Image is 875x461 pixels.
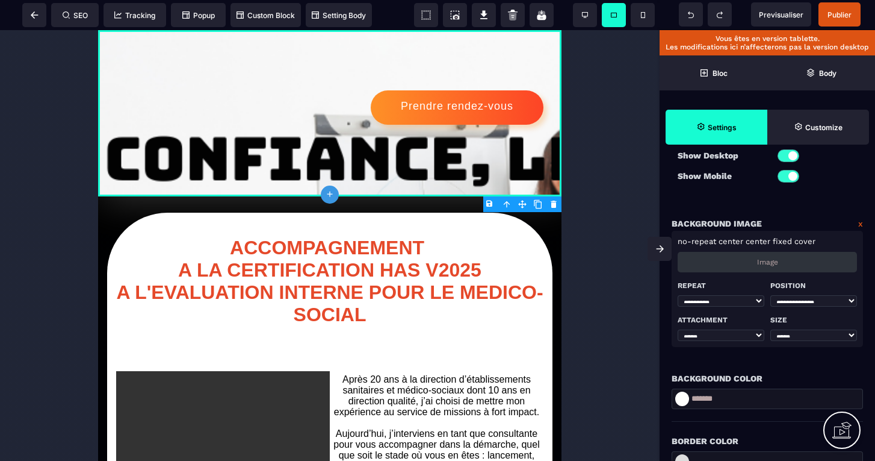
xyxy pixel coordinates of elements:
[660,55,767,90] span: Open Blocks
[759,10,803,19] span: Previsualiser
[672,371,863,386] div: Background Color
[678,148,767,163] p: Show Desktop
[672,434,863,448] div: Border Color
[678,237,716,246] span: no-repeat
[443,3,467,27] span: Screenshot
[63,11,88,20] span: SEO
[770,313,857,327] p: Size
[767,110,869,145] span: Open Style Manager
[312,11,366,20] span: Setting Body
[757,258,778,266] p: Image
[819,69,836,78] strong: Body
[767,55,875,90] span: Open Layer Manager
[805,123,843,132] strong: Customize
[666,34,869,43] p: Vous êtes en version tablette.
[708,123,737,132] strong: Settings
[770,278,857,293] p: Position
[9,207,454,302] h1: ACCOMPAGNEMENT A LA CERTIFICATION HAS V2025 A L'EVALUATION INTERNE POUR LE MEDICO-SOCIAL
[858,216,863,231] a: x
[672,216,762,231] p: Background Image
[666,110,767,145] span: Settings
[827,10,852,19] span: Publier
[713,69,728,78] strong: Bloc
[666,43,869,51] p: Les modifications ici n’affecterons pas la version desktop
[719,237,770,246] span: center center
[751,2,811,27] span: Preview
[678,278,764,293] p: Repeat
[182,11,215,20] span: Popup
[237,11,295,20] span: Custom Block
[678,169,767,183] p: Show Mobile
[773,237,792,246] span: fixed
[273,60,445,95] button: Prendre rendez-vous
[114,11,155,20] span: Tracking
[414,3,438,27] span: View components
[678,313,764,327] p: Attachment
[794,237,815,246] span: cover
